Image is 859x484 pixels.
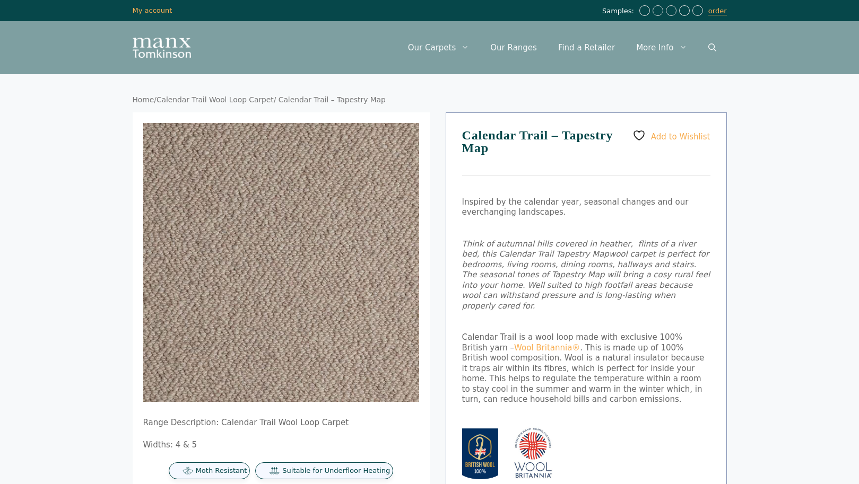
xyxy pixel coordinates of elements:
p: Inspired by the calendar year, seasonal changes and our everchanging landscapes. [462,197,710,218]
a: Add to Wishlist [632,129,710,142]
span: Samples: [602,7,637,16]
a: Home [133,95,154,104]
p: Range Description: Calendar Trail Wool Loop Carpet [143,418,419,428]
nav: Breadcrumb [133,95,727,105]
a: Our Ranges [480,32,548,64]
em: wool carpet is perfect for bedrooms, living rooms, dining rooms, hallways and stairs. The seasona... [462,249,710,311]
a: Find a Retailer [548,32,626,64]
a: Wool Britannia® [514,343,580,353]
p: Calendar Trail is a wool loop made with exclusive 100% British yarn – . This is made up of 100% B... [462,332,710,405]
a: Calendar Trail Wool Loop Carpet [157,95,274,104]
p: Widths: 4 & 5 [143,440,419,451]
span: Suitable for Underfloor Heating [282,467,390,476]
h1: Calendar Trail – Tapestry Map [462,129,710,176]
a: Open Search Bar [698,32,727,64]
a: order [708,7,727,15]
a: More Info [626,32,697,64]
em: Think of autumnal hills covered in heather, flints of a river bed, this Calendar Trail Tapestry Map [462,239,697,259]
a: My account [133,6,172,14]
nav: Primary [397,32,727,64]
img: Manx Tomkinson [133,38,191,58]
span: Moth Resistant [196,467,247,476]
span: Add to Wishlist [651,131,710,141]
a: Our Carpets [397,32,480,64]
